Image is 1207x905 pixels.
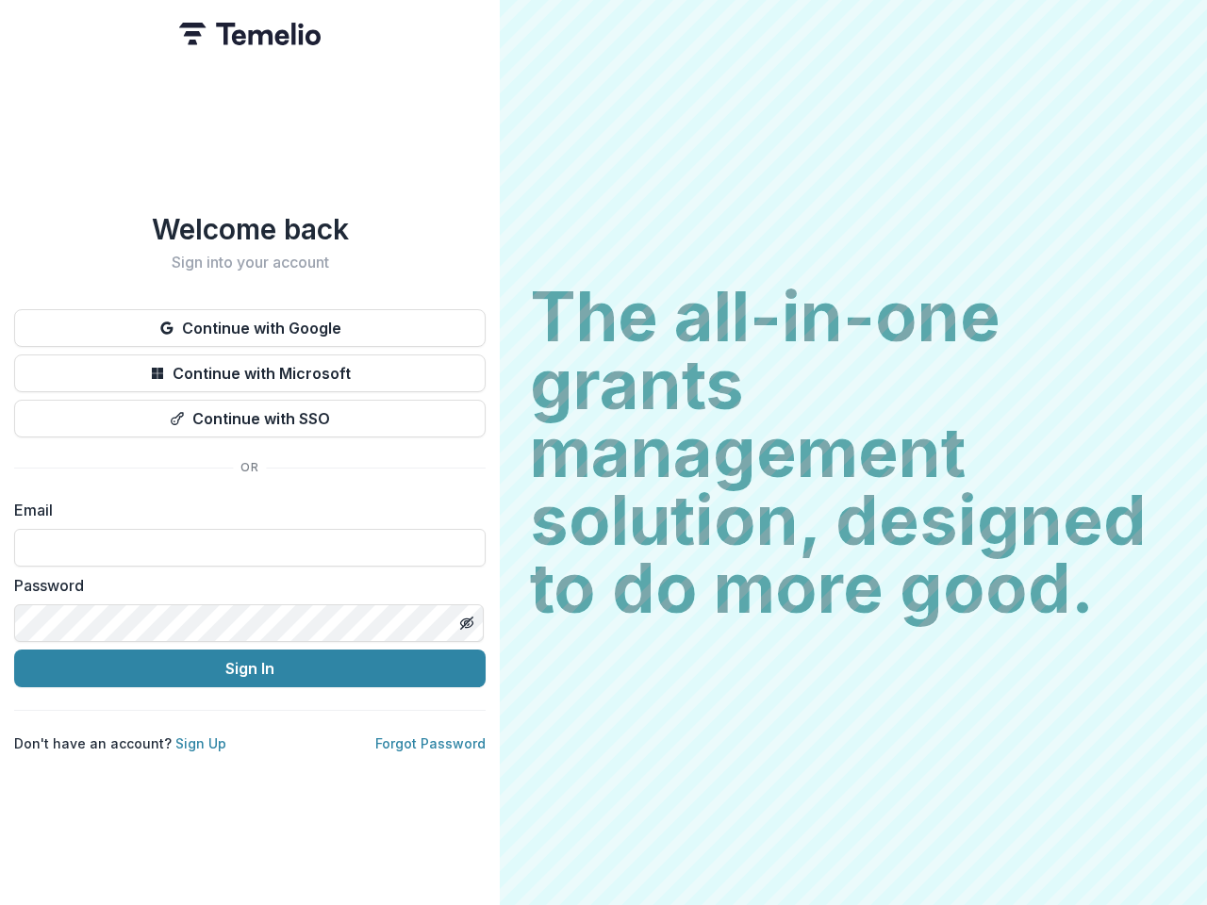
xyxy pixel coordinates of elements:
[14,733,226,753] p: Don't have an account?
[14,650,486,687] button: Sign In
[14,212,486,246] h1: Welcome back
[14,400,486,437] button: Continue with SSO
[14,354,486,392] button: Continue with Microsoft
[452,608,482,638] button: Toggle password visibility
[14,574,474,597] label: Password
[175,735,226,751] a: Sign Up
[14,499,474,521] label: Email
[179,23,321,45] img: Temelio
[14,254,486,271] h2: Sign into your account
[14,309,486,347] button: Continue with Google
[375,735,486,751] a: Forgot Password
